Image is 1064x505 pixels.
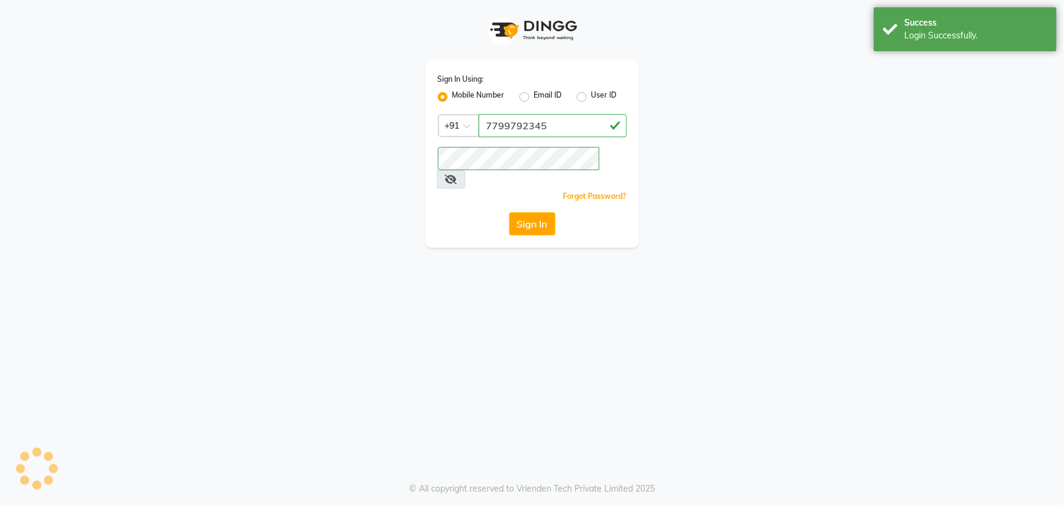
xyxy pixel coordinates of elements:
img: logo1.svg [484,12,581,48]
div: Login Successfully. [904,29,1048,42]
label: Sign In Using: [438,74,484,85]
input: Username [479,114,627,137]
button: Sign In [509,212,555,235]
a: Forgot Password? [563,192,627,201]
label: User ID [591,90,617,104]
div: Success [904,16,1048,29]
label: Email ID [534,90,562,104]
label: Mobile Number [452,90,505,104]
input: Username [438,147,599,170]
